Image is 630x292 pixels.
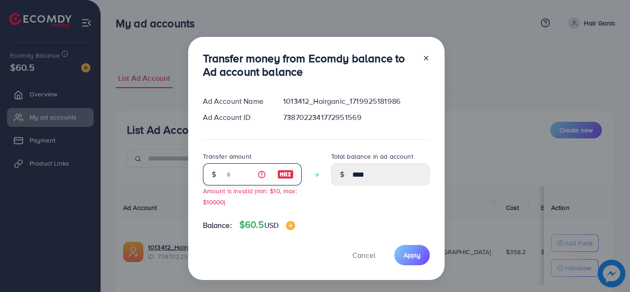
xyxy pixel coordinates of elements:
label: Total balance in ad account [331,152,413,161]
button: Apply [394,245,430,265]
div: Ad Account Name [196,96,276,107]
label: Transfer amount [203,152,251,161]
button: Cancel [341,245,387,265]
h4: $60.5 [239,219,295,231]
span: Cancel [352,250,375,260]
div: 1013412_Hairganic_1719925181986 [276,96,437,107]
div: 7387022341772951569 [276,112,437,123]
div: Ad Account ID [196,112,276,123]
small: Amount is invalid (min: $10, max: $10000) [203,186,297,206]
h3: Transfer money from Ecomdy balance to Ad account balance [203,52,415,78]
img: image [277,169,294,180]
span: USD [264,220,279,230]
span: Balance: [203,220,232,231]
span: Apply [404,250,421,260]
img: image [286,221,295,230]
